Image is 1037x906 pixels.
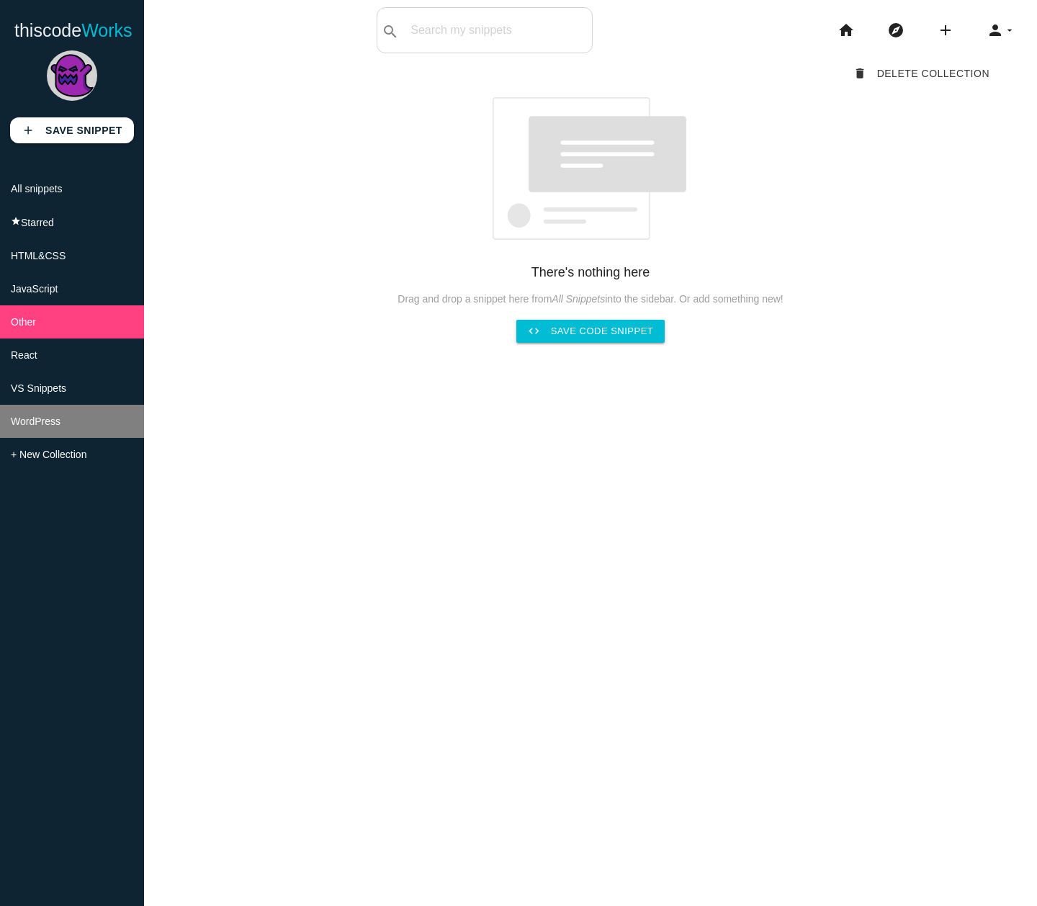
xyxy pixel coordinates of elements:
[11,316,36,328] span: Other
[11,216,21,226] i: star
[552,293,605,305] i: All Snippets
[11,283,58,295] span: JavaScript
[887,7,904,53] i: explore
[21,217,54,228] span: Starred
[377,8,403,53] button: search
[22,117,35,143] i: add
[937,7,954,53] i: add
[11,183,63,194] span: All snippets
[987,7,1004,53] i: person
[14,7,133,53] a: thiscodeWorks
[516,320,665,343] a: codeSave code snippet
[1004,7,1015,53] i: arrow_drop_down
[11,250,66,261] span: HTML&CSS
[490,97,691,241] img: no-code-snippets.svg
[853,60,866,86] i: delete
[842,60,1001,86] a: Delete Collection
[11,416,60,427] span: WordPress
[81,20,132,40] span: Works
[382,9,399,55] i: search
[47,50,97,101] img: ghost-scary.png
[531,265,650,279] strong: There's nothing here
[11,349,37,361] span: React
[10,117,134,143] a: addSave Snippet
[403,15,592,45] input: Search my snippets
[11,449,86,460] span: + New Collection
[528,320,540,343] i: code
[187,293,994,305] p: Drag and drop a snippet here from into the sidebar. Or add something new!
[45,125,122,136] b: Save Snippet
[838,7,855,53] i: home
[11,382,66,394] span: VS Snippets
